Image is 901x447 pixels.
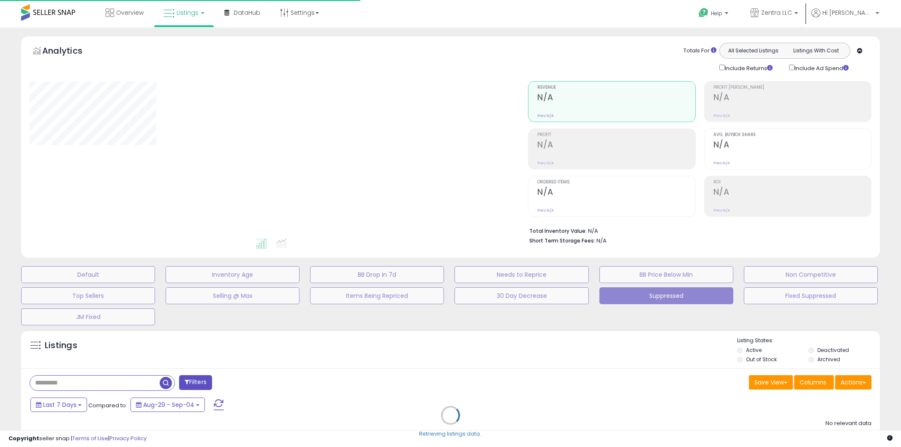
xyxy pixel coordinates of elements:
h2: N/A [537,93,695,104]
button: Selling @ Max [166,287,299,304]
a: Hi [PERSON_NAME] [811,8,879,27]
span: Revenue [537,85,695,90]
small: Prev: N/A [713,113,730,118]
span: Hi [PERSON_NAME] [822,8,873,17]
button: Items Being Repriced [310,287,444,304]
span: Profit [537,133,695,137]
small: Prev: N/A [537,161,554,166]
small: Prev: N/A [537,208,554,213]
h5: Analytics [42,45,99,59]
button: BB Drop in 7d [310,266,444,283]
button: All Selected Listings [722,45,785,56]
h2: N/A [713,93,871,104]
button: Needs to Reprice [455,266,588,283]
span: Overview [116,8,144,17]
div: Totals For [683,47,716,55]
div: Include Returns [713,63,783,73]
button: Suppressed [599,287,733,304]
button: Listings With Cost [784,45,847,56]
b: Short Term Storage Fees: [529,237,595,244]
button: Default [21,266,155,283]
div: Retrieving listings data.. [419,430,482,438]
span: Avg. Buybox Share [713,133,871,137]
span: N/A [596,237,607,245]
strong: Copyright [8,434,39,442]
button: JM Fixed [21,308,155,325]
small: Prev: N/A [713,161,730,166]
span: Zentra LLC [761,8,792,17]
small: Prev: N/A [537,113,554,118]
small: Prev: N/A [713,208,730,213]
span: Listings [177,8,199,17]
span: ROI [713,180,871,185]
div: seller snap | | [8,435,147,443]
button: Fixed Suppressed [744,287,878,304]
h2: N/A [713,140,871,151]
div: Include Ad Spend [783,63,862,73]
button: BB Price Below Min [599,266,733,283]
span: Ordered Items [537,180,695,185]
h2: N/A [537,187,695,199]
h2: N/A [537,140,695,151]
a: Help [692,1,737,27]
button: Inventory Age [166,266,299,283]
button: 30 Day Decrease [455,287,588,304]
span: Profit [PERSON_NAME] [713,85,871,90]
h2: N/A [713,187,871,199]
b: Total Inventory Value: [529,227,587,234]
li: N/A [529,225,865,235]
span: DataHub [234,8,260,17]
span: Help [711,10,722,17]
button: Top Sellers [21,287,155,304]
button: Non Competitive [744,266,878,283]
i: Get Help [698,8,709,18]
